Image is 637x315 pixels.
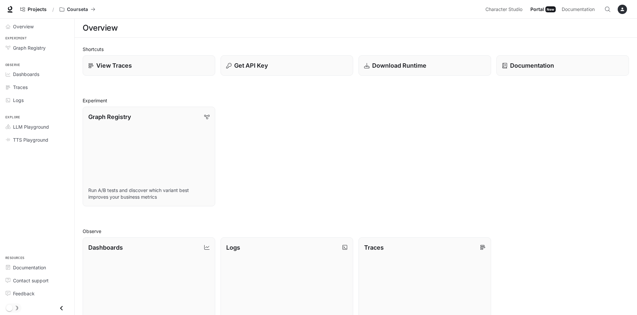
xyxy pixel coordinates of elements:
span: Projects [28,7,47,12]
p: Graph Registry [88,112,131,121]
span: Contact support [13,277,49,284]
span: Dashboards [13,71,39,78]
a: View Traces [83,55,215,76]
a: TTS Playground [3,134,72,146]
p: Get API Key [234,61,268,70]
span: Portal [530,5,544,14]
h2: Experiment [83,97,629,104]
span: Traces [13,84,28,91]
span: Graph Registry [13,44,46,51]
p: View Traces [96,61,132,70]
a: Graph RegistryRun A/B tests and discover which variant best improves your business metrics [83,107,215,206]
a: LLM Playground [3,121,72,133]
span: TTS Playground [13,136,48,143]
button: All workspaces [57,3,98,16]
span: Feedback [13,290,35,297]
a: Character Studio [483,3,527,16]
a: Graph Registry [3,42,72,54]
p: Run A/B tests and discover which variant best improves your business metrics [88,187,210,200]
p: Traces [364,243,384,252]
button: Get API Key [221,55,353,76]
a: Contact support [3,275,72,286]
a: PortalNew [528,3,558,16]
div: New [545,6,556,12]
a: Download Runtime [358,55,491,76]
button: Close drawer [54,301,69,315]
p: Dashboards [88,243,123,252]
a: Overview [3,21,72,32]
a: Dashboards [3,68,72,80]
h2: Shortcuts [83,46,629,53]
a: Documentation [496,55,629,76]
p: Courseta [67,7,88,12]
a: Go to projects [17,3,50,16]
a: Feedback [3,288,72,299]
p: Download Runtime [372,61,426,70]
p: Logs [226,243,240,252]
a: Documentation [3,262,72,273]
span: Documentation [562,5,595,14]
span: Character Studio [485,5,522,14]
div: / [50,6,57,13]
span: Dark mode toggle [6,304,13,311]
h1: Overview [83,21,118,35]
span: Documentation [13,264,46,271]
a: Traces [3,81,72,93]
a: Logs [3,94,72,106]
span: Overview [13,23,34,30]
span: LLM Playground [13,123,49,130]
h2: Observe [83,228,629,235]
p: Documentation [510,61,554,70]
span: Logs [13,97,24,104]
a: Documentation [559,3,600,16]
button: Open Command Menu [601,3,614,16]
